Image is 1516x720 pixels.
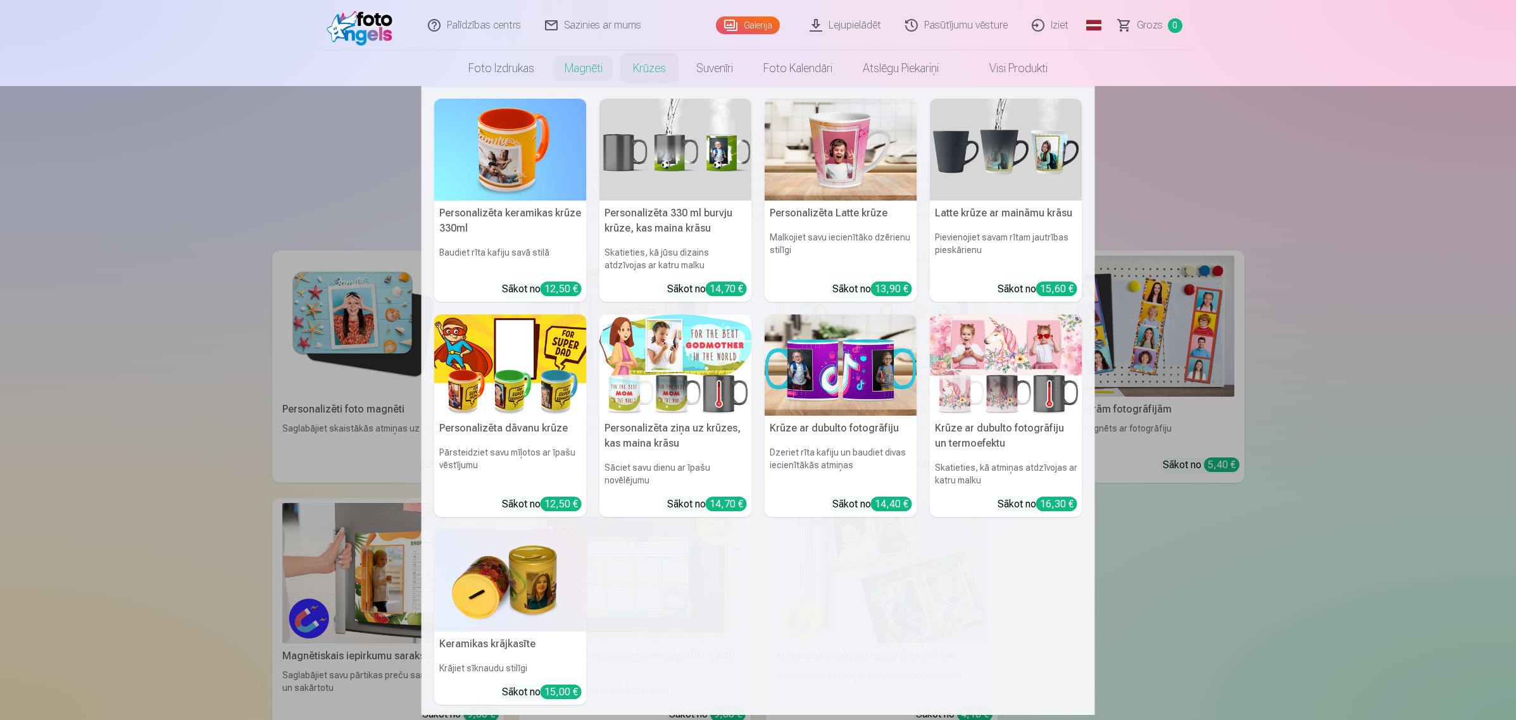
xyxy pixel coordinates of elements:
div: 12,50 € [541,282,582,296]
h5: Personalizēta dāvanu krūze [434,416,587,441]
a: Personalizēta 330 ml burvju krūze, kas maina krāsuPersonalizēta 330 ml burvju krūze, kas maina kr... [599,99,752,302]
h6: Skatieties, kā jūsu dizains atdzīvojas ar katru malku [599,241,752,276]
img: Latte krūze ar maināmu krāsu [930,99,1082,201]
a: Krūze ar dubulto fotogrāfijuKrūze ar dubulto fotogrāfijuDzeriet rīta kafiju un baudiet divas ieci... [765,314,917,518]
span: Grozs [1137,18,1163,33]
a: Suvenīri [681,51,748,86]
a: Keramikas krājkasīteKeramikas krājkasīteKrājiet sīknaudu stilīgiSākot no15,00 € [434,530,587,705]
a: Personalizēta ziņa uz krūzes, kas maina krāsuPersonalizēta ziņa uz krūzes, kas maina krāsuSāciet ... [599,314,752,518]
img: Personalizēta 330 ml burvju krūze, kas maina krāsu [599,99,752,201]
a: Personalizēta Latte krūzePersonalizēta Latte krūzeMalkojiet savu iecienītāko dzērienu stilīgiSāko... [765,99,917,302]
h6: Malkojiet savu iecienītāko dzērienu stilīgi [765,226,917,276]
div: Sākot no [998,282,1077,297]
div: Sākot no [832,282,912,297]
h5: Krūze ar dubulto fotogrāfiju [765,416,917,441]
a: Galerija [716,16,780,34]
h6: Krājiet sīknaudu stilīgi [434,657,587,680]
a: Krūze ar dubulto fotogrāfiju un termoefektuKrūze ar dubulto fotogrāfiju un termoefektuSkatieties,... [930,314,1082,518]
div: Sākot no [667,282,747,297]
img: Keramikas krājkasīte [434,530,587,631]
h5: Personalizēta 330 ml burvju krūze, kas maina krāsu [599,201,752,241]
img: Personalizēta ziņa uz krūzes, kas maina krāsu [599,314,752,416]
div: Sākot no [998,497,1077,512]
div: 15,00 € [541,685,582,699]
img: /fa1 [327,5,399,46]
h5: Keramikas krājkasīte [434,631,587,657]
h6: Dzeriet rīta kafiju un baudiet divas iecienītākās atmiņas [765,441,917,492]
a: Magnēti [549,51,618,86]
div: Sākot no [667,497,747,512]
div: Sākot no [502,497,582,512]
img: Krūze ar dubulto fotogrāfiju [765,314,917,416]
img: Krūze ar dubulto fotogrāfiju un termoefektu [930,314,1082,416]
a: Foto kalendāri [748,51,848,86]
div: 14,40 € [871,497,912,511]
h5: Latte krūze ar maināmu krāsu [930,201,1082,226]
h5: Krūze ar dubulto fotogrāfiju un termoefektu [930,416,1082,456]
h6: Skatieties, kā atmiņas atdzīvojas ar katru malku [930,456,1082,492]
h6: Pārsteidziet savu mīļotos ar īpašu vēstījumu [434,441,587,492]
div: 15,60 € [1036,282,1077,296]
img: Personalizēta dāvanu krūze [434,314,587,416]
a: Personalizēta dāvanu krūzePersonalizēta dāvanu krūzePārsteidziet savu mīļotos ar īpašu vēstījumuS... [434,314,587,518]
div: Sākot no [502,282,582,297]
div: 14,70 € [706,497,747,511]
h5: Personalizēta Latte krūze [765,201,917,226]
a: Personalizēta keramikas krūze 330mlPersonalizēta keramikas krūze 330mlBaudiet rīta kafiju savā st... [434,99,587,302]
a: Latte krūze ar maināmu krāsuLatte krūze ar maināmu krāsuPievienojiet savam rītam jautrības pieskā... [930,99,1082,302]
img: Personalizēta Latte krūze [765,99,917,201]
span: 0 [1168,18,1182,33]
div: 16,30 € [1036,497,1077,511]
h5: Personalizēta keramikas krūze 330ml [434,201,587,241]
a: Visi produkti [954,51,1063,86]
div: 14,70 € [706,282,747,296]
div: Sākot no [502,685,582,700]
h6: Pievienojiet savam rītam jautrības pieskārienu [930,226,1082,276]
a: Foto izdrukas [453,51,549,86]
h5: Personalizēta ziņa uz krūzes, kas maina krāsu [599,416,752,456]
div: Sākot no [832,497,912,512]
a: Atslēgu piekariņi [848,51,954,86]
a: Krūzes [618,51,681,86]
div: 12,50 € [541,497,582,511]
h6: Baudiet rīta kafiju savā stilā [434,241,587,276]
h6: Sāciet savu dienu ar īpašu novēlējumu [599,456,752,492]
img: Personalizēta keramikas krūze 330ml [434,99,587,201]
div: 13,90 € [871,282,912,296]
